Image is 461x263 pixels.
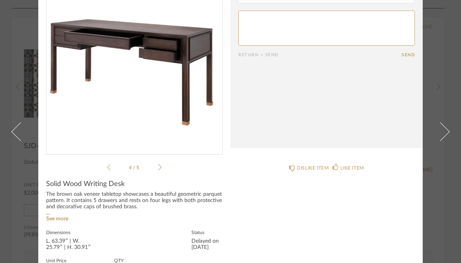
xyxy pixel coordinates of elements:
[46,216,68,222] a: See more
[297,164,329,172] div: DISLIKE ITEM
[191,238,223,251] div: Delayed on [DATE]
[46,180,125,188] span: Solid Wood Writing Desk
[136,165,140,170] span: 5
[46,238,93,251] div: L. 63.39″ | W. 25.79″ | H. 30.91″
[46,191,223,216] div: The brown oak veneer tabletop showcases a beautiful geometric parquet pattern. It contains 5 draw...
[46,229,93,235] label: Dimensions
[238,52,402,57] div: Return = Send
[340,164,364,172] div: LIKE ITEM
[129,165,133,170] span: 4
[191,229,223,235] label: Status
[402,52,415,57] button: Send
[133,165,136,170] span: /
